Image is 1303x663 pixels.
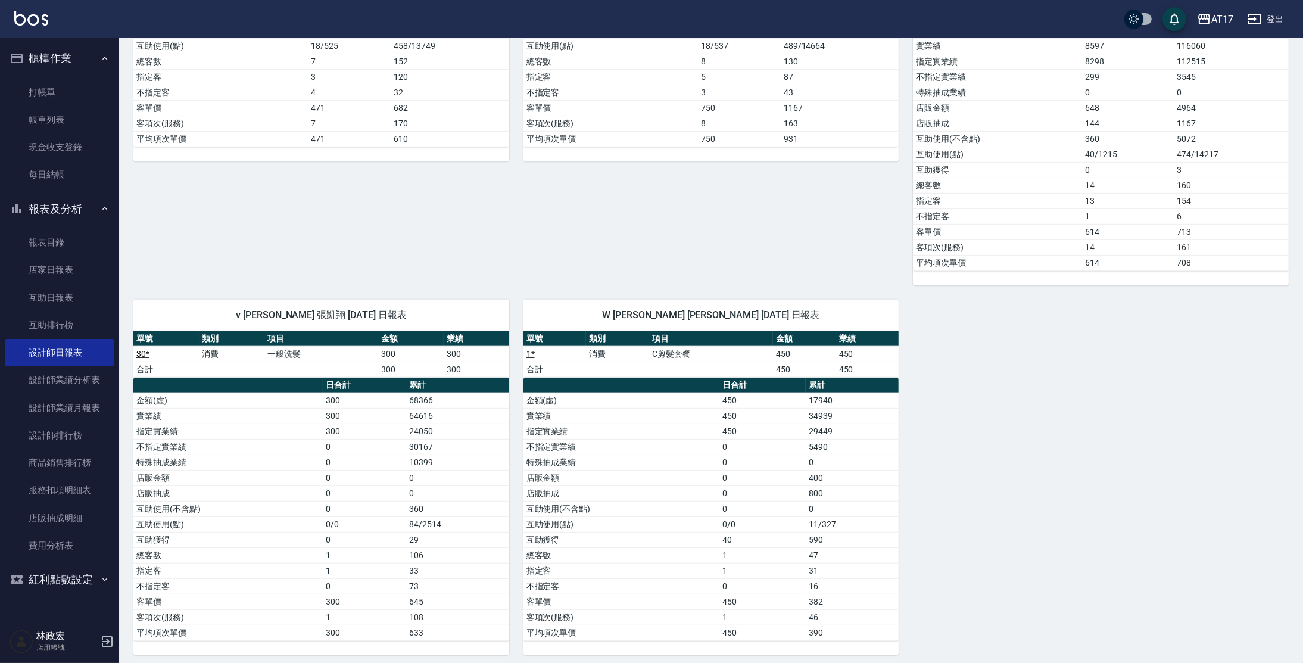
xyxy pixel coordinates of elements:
td: 指定實業績 [133,424,323,439]
a: 服務扣項明細表 [5,477,114,504]
td: 154 [1174,193,1289,208]
td: 614 [1083,255,1174,270]
td: 0 [323,501,406,516]
td: 300 [378,346,444,362]
td: 450 [719,625,806,640]
table: a dense table [523,331,899,378]
td: 指定客 [523,563,719,578]
td: 8 [698,54,781,69]
td: 3 [308,69,391,85]
td: 112515 [1174,54,1289,69]
td: 客單價 [523,594,719,609]
button: 報表及分析 [5,194,114,225]
td: C剪髮套餐 [649,346,773,362]
td: 0 [323,532,406,547]
td: 73 [406,578,509,594]
td: 0 [323,485,406,501]
td: 客單價 [523,100,698,116]
td: 互助使用(不含點) [133,501,323,516]
td: 390 [806,625,899,640]
td: 7 [308,54,391,69]
td: 指定實業績 [913,54,1082,69]
td: 18/537 [698,38,781,54]
a: 互助日報表 [5,284,114,312]
td: 46 [806,609,899,625]
td: 471 [308,131,391,147]
td: 指定客 [133,563,323,578]
td: 30167 [406,439,509,455]
img: Person [10,630,33,653]
td: 互助使用(點) [133,516,323,532]
td: 0/0 [719,516,806,532]
td: 68366 [406,393,509,408]
td: 實業績 [133,408,323,424]
td: 108 [406,609,509,625]
td: 0 [1174,85,1289,100]
td: 590 [806,532,899,547]
td: 平均項次單價 [523,131,698,147]
td: 3 [698,85,781,100]
div: AT17 [1211,12,1233,27]
th: 金額 [378,331,444,347]
td: 450 [719,393,806,408]
td: 400 [806,470,899,485]
td: 0 [406,485,509,501]
td: 互助獲得 [523,532,719,547]
td: 450 [719,424,806,439]
td: 6 [1174,208,1289,224]
td: 11/327 [806,516,899,532]
td: 34939 [806,408,899,424]
td: 33 [406,563,509,578]
td: 店販金額 [133,470,323,485]
th: 業績 [836,331,899,347]
td: 931 [781,131,899,147]
td: 1 [323,609,406,625]
td: 43 [781,85,899,100]
td: 平均項次單價 [133,131,308,147]
a: 商品銷售排行榜 [5,449,114,477]
td: 163 [781,116,899,131]
td: 300 [323,424,406,439]
td: 1 [719,563,806,578]
a: 費用分析表 [5,532,114,559]
td: 店販抽成 [913,116,1082,131]
td: 0 [719,501,806,516]
td: 106 [406,547,509,563]
td: 682 [391,100,509,116]
td: 店販金額 [913,100,1082,116]
td: 不指定實業績 [133,439,323,455]
td: 24050 [406,424,509,439]
td: 450 [836,346,899,362]
td: 特殊抽成業績 [133,455,323,470]
td: 144 [1083,116,1174,131]
td: 5490 [806,439,899,455]
td: 互助使用(不含點) [523,501,719,516]
td: 14 [1083,178,1174,193]
td: 648 [1083,100,1174,116]
img: Logo [14,11,48,26]
a: 帳單列表 [5,106,114,133]
td: 店販抽成 [523,485,719,501]
a: 每日結帳 [5,161,114,188]
td: 40 [719,532,806,547]
td: 0 [323,470,406,485]
td: 互助獲得 [913,162,1082,178]
td: 0 [323,455,406,470]
td: 300 [323,393,406,408]
td: 0 [1083,85,1174,100]
h5: 林政宏 [36,630,97,642]
td: 3 [1174,162,1289,178]
td: 645 [406,594,509,609]
td: 360 [406,501,509,516]
td: 不指定客 [523,578,719,594]
td: 64616 [406,408,509,424]
span: v [PERSON_NAME] 張凱翔 [DATE] 日報表 [148,309,495,321]
td: 633 [406,625,509,640]
td: 10399 [406,455,509,470]
a: 設計師業績分析表 [5,366,114,394]
td: 450 [773,362,836,377]
button: save [1162,7,1186,31]
td: 互助使用(點) [133,38,308,54]
td: 0/0 [323,516,406,532]
td: 610 [391,131,509,147]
